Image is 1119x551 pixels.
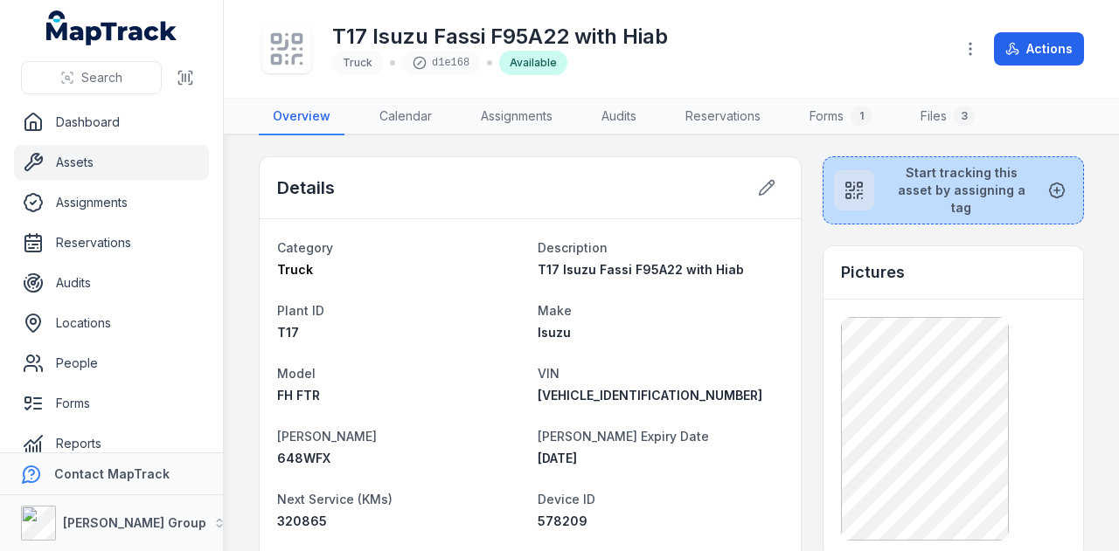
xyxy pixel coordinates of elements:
[343,56,372,69] span: Truck
[14,225,209,260] a: Reservations
[14,426,209,461] a: Reports
[277,429,377,444] span: [PERSON_NAME]
[954,106,975,127] div: 3
[54,466,170,481] strong: Contact MapTrack
[81,69,122,86] span: Search
[538,451,577,465] span: [DATE]
[907,99,989,135] a: Files3
[888,164,1034,217] span: Start tracking this asset by assigning a tag
[796,99,886,135] a: Forms1
[277,240,333,255] span: Category
[14,145,209,180] a: Assets
[538,325,571,340] span: Isuzu
[259,99,344,135] a: Overview
[402,51,480,75] div: d1e168
[277,325,299,340] span: T17
[538,388,762,403] span: [VEHICLE_IDENTIFICATION_NUMBER]
[671,99,775,135] a: Reservations
[467,99,566,135] a: Assignments
[994,32,1084,65] button: Actions
[277,492,393,506] span: Next Service (KMs)
[538,451,577,465] time: 24/07/2026, 12:00:00 am
[851,106,872,127] div: 1
[14,185,209,220] a: Assignments
[21,61,162,94] button: Search
[538,429,709,444] span: [PERSON_NAME] Expiry Date
[14,346,209,381] a: People
[538,366,559,381] span: VIN
[14,386,209,421] a: Forms
[277,262,313,277] span: Truck
[538,240,608,255] span: Description
[277,303,324,318] span: Plant ID
[46,10,177,45] a: MapTrack
[538,513,587,528] span: 578209
[277,366,316,381] span: Model
[332,23,668,51] h1: T17 Isuzu Fassi F95A22 with Hiab
[365,99,446,135] a: Calendar
[499,51,567,75] div: Available
[277,176,335,200] h2: Details
[277,513,327,528] span: 320865
[538,303,572,318] span: Make
[538,262,744,277] span: T17 Isuzu Fassi F95A22 with Hiab
[538,492,595,506] span: Device ID
[841,260,905,285] h3: Pictures
[277,451,330,465] span: 648WFX
[277,388,320,403] span: FH FTR
[14,105,209,140] a: Dashboard
[14,306,209,341] a: Locations
[823,156,1084,224] button: Start tracking this asset by assigning a tag
[63,515,206,530] strong: [PERSON_NAME] Group
[14,265,209,300] a: Audits
[587,99,650,135] a: Audits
